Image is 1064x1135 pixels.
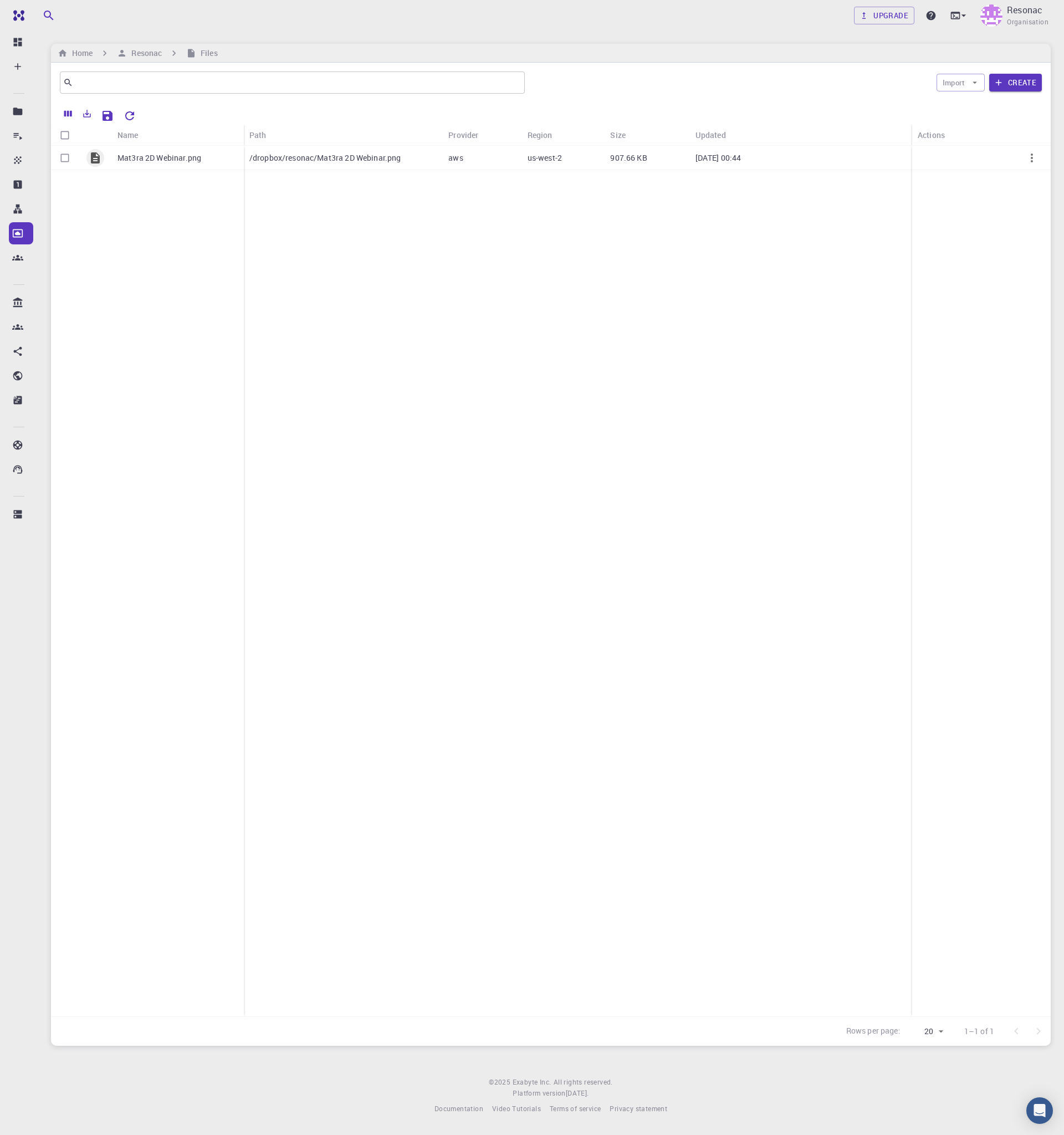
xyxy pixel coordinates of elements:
[119,105,141,127] button: Reset Explorer Settings
[117,124,139,146] div: Name
[249,152,401,163] p: /dropbox/resonac/Mat3ra 2D Webinar.png
[513,1077,551,1086] span: Exabyte Inc.
[550,1104,601,1113] span: Terms of service
[522,124,605,146] div: Region
[964,1026,994,1037] p: 1–1 of 1
[905,1024,947,1040] div: 20
[854,7,914,24] button: Upgrade
[566,1088,589,1099] a: [DATE].
[937,74,985,91] button: Import
[448,152,463,163] p: aws
[695,152,741,163] p: [DATE] 00:44
[492,1103,541,1114] a: Video Tutorials
[550,1103,601,1114] a: Terms of service
[528,124,553,146] div: Region
[127,47,162,59] h6: Resonac
[610,124,626,146] div: Size
[554,1077,613,1088] span: All rights reserved.
[605,124,689,146] div: Size
[492,1104,541,1113] span: Video Tutorials
[489,1077,512,1088] span: © 2025
[55,47,220,59] nav: breadcrumb
[513,1088,565,1099] span: Platform version
[610,1104,667,1113] span: Privacy statement
[112,124,244,146] div: Name
[1007,3,1042,17] p: Resonac
[434,1103,483,1114] a: Documentation
[78,105,96,122] button: Export
[513,1077,551,1088] a: Exabyte Inc.
[443,124,521,146] div: Provider
[566,1088,589,1097] span: [DATE] .
[610,152,647,163] p: 907.66 KB
[528,152,562,163] p: us-west-2
[96,105,119,127] button: Save Explorer Settings
[9,10,24,21] img: logo
[980,4,1002,27] img: Resonac
[912,124,1051,146] div: Actions
[448,124,478,146] div: Provider
[196,47,218,59] h6: Files
[1007,17,1048,28] span: Organisation
[249,124,267,146] div: Path
[989,74,1042,91] button: Create
[68,47,93,59] h6: Home
[1026,1097,1053,1124] div: Open Intercom Messenger
[695,124,726,146] div: Updated
[244,124,443,146] div: Path
[918,124,945,146] div: Actions
[434,1104,483,1113] span: Documentation
[610,1103,667,1114] a: Privacy statement
[846,1025,901,1038] p: Rows per page:
[79,124,112,146] div: Icon
[690,124,800,146] div: Updated
[59,105,78,122] button: Columns
[117,152,201,163] p: Mat3ra 2D Webinar.png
